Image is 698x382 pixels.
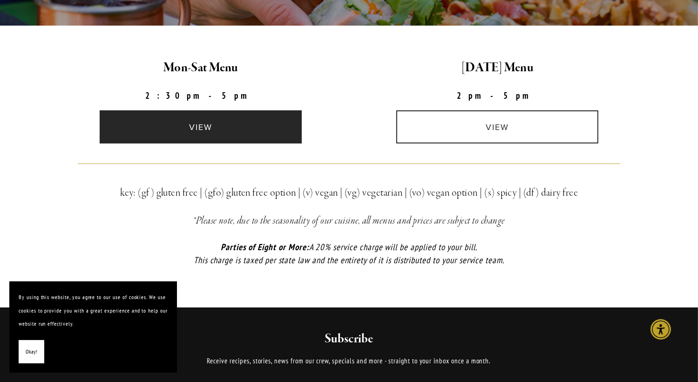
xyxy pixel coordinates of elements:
[145,90,256,101] strong: 2:30pm-5pm
[26,345,37,359] span: Okay!
[221,241,309,252] em: Parties of Eight or More:
[19,291,168,331] p: By using this website, you agree to our use of cookies. We use cookies to provide you with a grea...
[100,110,302,143] a: view
[118,355,580,367] p: Receive recipes, stories, news from our crew, specials and more - straight to your inbox once a m...
[396,110,598,143] a: view
[194,241,504,266] em: A 20% service charge will be applied to your bill. This charge is taxed per state law and the ent...
[457,90,538,101] strong: 2pm-5pm
[9,281,177,373] section: Cookie banner
[78,184,621,201] h3: key: (gf) gluten free | (gfo) gluten free option | (v) vegan | (vg) vegetarian | (vo) vegan optio...
[61,58,341,78] h2: Mon-Sat Menu
[651,319,671,340] div: Accessibility Menu
[357,58,638,78] h2: [DATE] Menu
[118,331,580,348] h2: Subscribe
[19,340,44,364] button: Okay!
[193,214,505,227] em: *Please note, due to the seasonality of our cuisine, all menus and prices are subject to change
